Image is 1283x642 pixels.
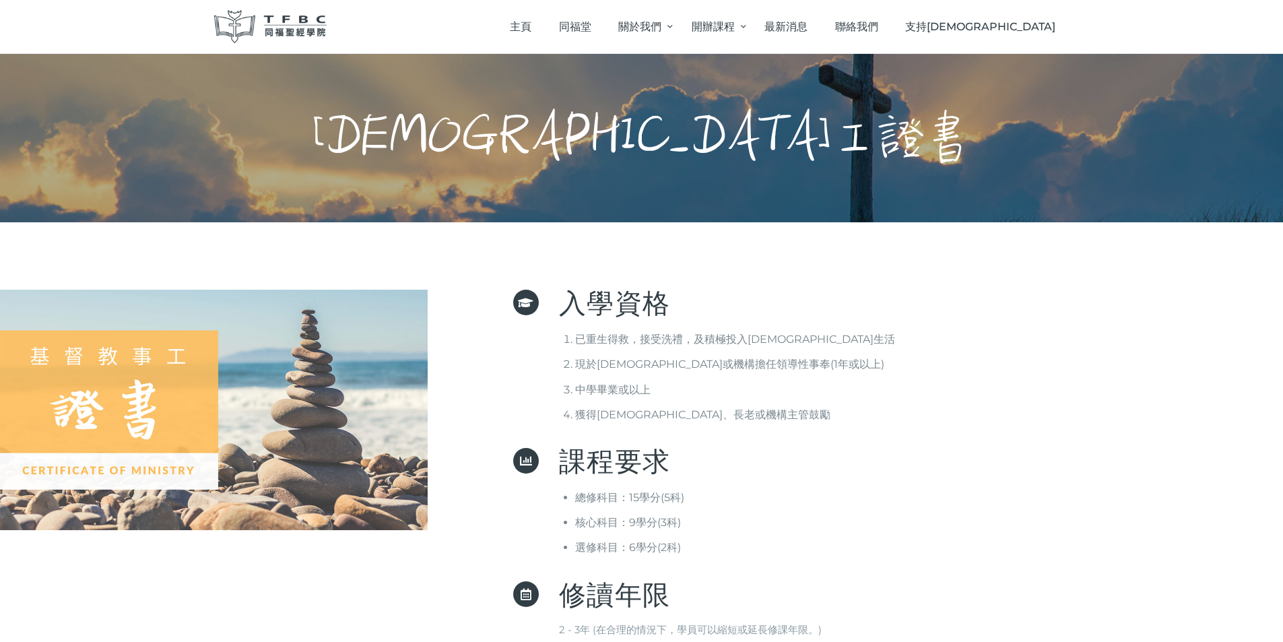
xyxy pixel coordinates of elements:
[575,488,1283,507] li: 總修科目：15學分(5科)
[764,20,808,33] span: 最新消息
[496,7,546,46] a: 主頁
[559,622,1283,638] p: 2 - 3年 (在合理的情況下，學員可以縮短或延長修課年限。)
[575,538,1283,556] li: 選修科目：6學分(2科)
[575,381,1283,399] li: 中學畢業或以上
[618,20,661,33] span: 關於我們
[905,20,1055,33] span: 支持[DEMOGRAPHIC_DATA]
[751,7,822,46] a: 最新消息
[559,20,591,33] span: 同福堂
[559,445,671,478] span: 課程要求
[678,7,750,46] a: 開辦課程
[575,330,1283,348] li: 已重生得救，接受洗禮，及積極投入[DEMOGRAPHIC_DATA]生活
[892,7,1070,46] a: 支持[DEMOGRAPHIC_DATA]
[692,20,735,33] span: 開辦課程
[214,10,327,43] img: 同福聖經學院 TFBC
[835,20,878,33] span: 聯絡我們
[559,578,671,611] span: 修讀年限
[575,513,1283,532] li: 核心科目：9學分(3科)
[545,7,605,46] a: 同福堂
[575,406,1283,424] li: 獲得[DEMOGRAPHIC_DATA]、長老或機構主管鼓勵
[559,286,671,319] span: 入學資格
[575,355,1283,373] li: 現於[DEMOGRAPHIC_DATA]或機構擔任領導性事奉(1年或以上)
[312,108,971,168] h1: [DEMOGRAPHIC_DATA]工證書
[821,7,892,46] a: 聯絡我們
[510,20,531,33] span: 主頁
[605,7,678,46] a: 關於我們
